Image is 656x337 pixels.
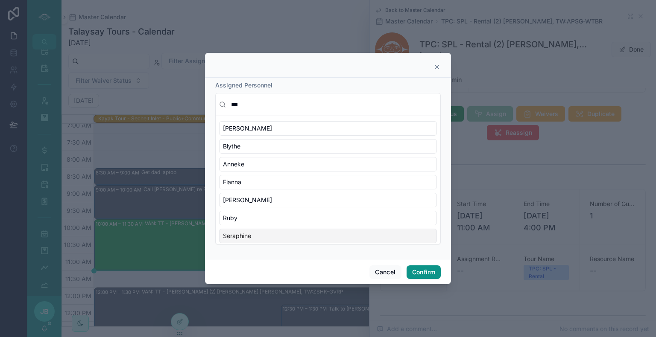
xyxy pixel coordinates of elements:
span: Anneke [223,160,244,168]
span: Seraphine [223,232,251,240]
button: Confirm [407,265,441,279]
span: Ruby [223,214,237,222]
span: [PERSON_NAME] [223,196,272,204]
button: Cancel [369,265,401,279]
span: [PERSON_NAME] [223,124,272,133]
span: Blythe [223,142,240,151]
div: Suggestions [216,116,440,244]
span: Fianna [223,178,241,186]
span: Assigned Personnel [215,81,272,89]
